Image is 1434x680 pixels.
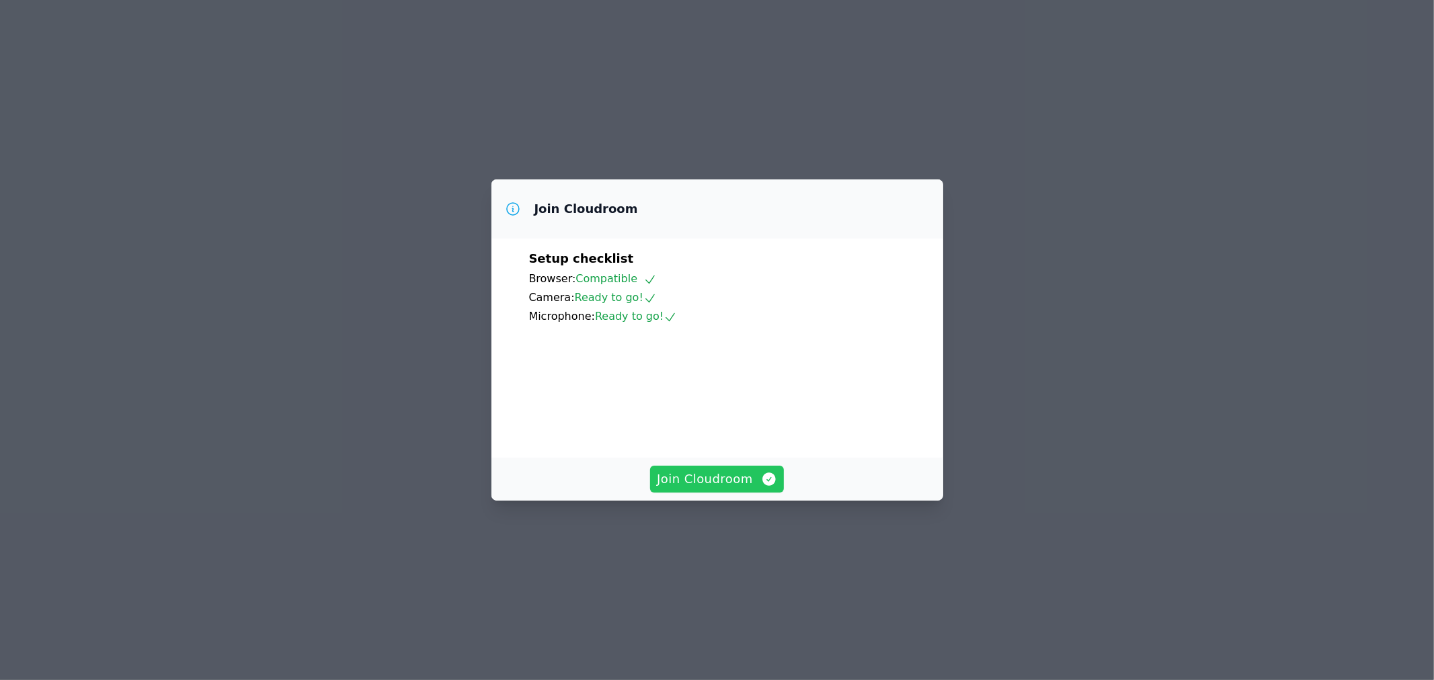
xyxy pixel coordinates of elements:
span: Ready to go! [595,310,677,323]
span: Ready to go! [575,291,657,304]
span: Join Cloudroom [657,470,777,488]
span: Compatible [575,272,657,285]
span: Browser: [529,272,576,285]
span: Setup checklist [529,251,634,265]
h3: Join Cloudroom [534,201,638,217]
button: Join Cloudroom [650,466,784,493]
span: Microphone: [529,310,596,323]
span: Camera: [529,291,575,304]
